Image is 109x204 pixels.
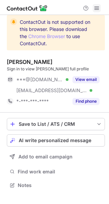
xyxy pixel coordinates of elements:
button: Find work email [7,167,105,176]
button: Reveal Button [73,76,99,83]
button: save-profile-one-click [7,118,105,130]
button: Add to email campaign [7,151,105,163]
button: AI write personalized message [7,134,105,147]
img: warning [10,18,17,25]
span: ContactOut is not supported on this browser. Please download the to use ContactOut. [20,18,93,47]
div: [PERSON_NAME] [7,58,52,65]
img: ContactOut v5.3.10 [7,4,48,12]
span: Add to email campaign [18,154,73,159]
span: Notes [18,182,102,188]
button: Reveal Button [73,98,99,105]
div: Sign in to view [PERSON_NAME] full profile [7,66,105,72]
a: Chrome Browser [28,33,65,39]
div: Save to List / ATS / CRM [19,121,93,127]
span: AI write personalized message [19,138,91,143]
span: Find work email [18,169,102,175]
span: [EMAIL_ADDRESS][DOMAIN_NAME] [16,87,87,93]
span: ***@[DOMAIN_NAME] [16,76,63,83]
button: Notes [7,181,105,190]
